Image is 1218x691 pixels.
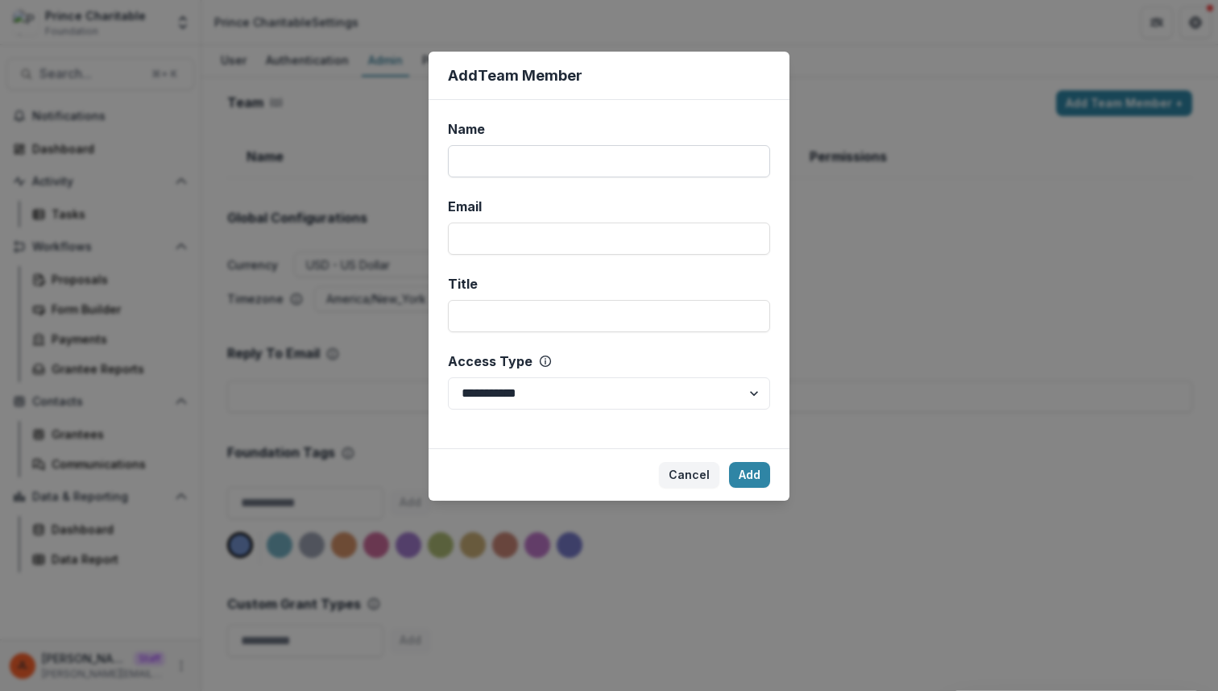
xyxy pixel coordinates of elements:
[659,462,719,488] button: Cancel
[729,462,770,488] button: Add
[448,197,482,216] span: Email
[448,274,478,293] span: Title
[448,119,485,139] span: Name
[448,352,532,371] span: Access Type
[429,52,789,100] header: Add Team Member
